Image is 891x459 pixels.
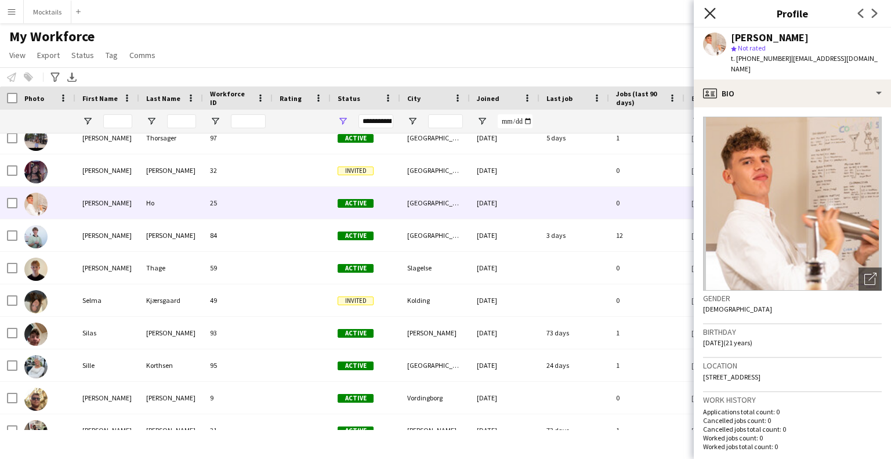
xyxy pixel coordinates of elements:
div: [PERSON_NAME] [75,382,139,414]
span: Active [338,394,374,403]
span: Invited [338,167,374,175]
div: [DATE] [470,382,539,414]
div: 1 [609,317,684,349]
span: Active [338,232,374,240]
input: Joined Filter Input [498,114,533,128]
span: Active [338,362,374,370]
div: [GEOGRAPHIC_DATA] [400,154,470,186]
div: 25 [203,187,273,219]
span: [DEMOGRAPHIC_DATA] [703,305,772,313]
div: [PERSON_NAME] [139,219,203,251]
button: Open Filter Menu [338,116,348,127]
div: [DATE] [470,219,539,251]
span: t. [PHONE_NUMBER] [731,54,791,63]
div: 9 [203,382,273,414]
div: [PERSON_NAME] [75,219,139,251]
div: 0 [609,187,684,219]
span: Photo [24,94,44,103]
div: [DATE] [470,349,539,381]
img: Crew avatar or photo [703,117,882,291]
button: Open Filter Menu [146,116,157,127]
span: My Workforce [9,28,95,45]
p: Cancelled jobs count: 0 [703,416,882,425]
span: Active [338,199,374,208]
button: Open Filter Menu [691,116,702,127]
div: Slagelse [400,252,470,284]
div: Ho [139,187,203,219]
div: 97 [203,122,273,154]
div: [PERSON_NAME] [139,382,203,414]
span: City [407,94,421,103]
div: [GEOGRAPHIC_DATA] [400,122,470,154]
div: 5 days [539,122,609,154]
span: Active [338,264,374,273]
div: 93 [203,317,273,349]
span: Comms [129,50,155,60]
button: Open Filter Menu [477,116,487,127]
div: [DATE] [470,252,539,284]
span: Status [338,94,360,103]
div: Open photos pop-in [859,268,882,291]
p: Worked jobs total count: 0 [703,442,882,451]
input: Last Name Filter Input [167,114,196,128]
div: [PERSON_NAME] [75,252,139,284]
span: Tag [106,50,118,60]
img: Sebastian Lysholt Skjold [24,225,48,248]
p: Applications total count: 0 [703,407,882,416]
input: Workforce ID Filter Input [231,114,266,128]
span: Workforce ID [210,89,252,107]
p: Cancelled jobs total count: 0 [703,425,882,433]
img: Sara Thorsager [24,128,48,151]
img: Simone Una Christensen [24,420,48,443]
div: Korthsen [139,349,203,381]
button: Open Filter Menu [210,116,220,127]
img: Sebastian Thage [24,258,48,281]
h3: Profile [694,6,891,21]
div: 12 [609,219,684,251]
div: Selma [75,284,139,316]
span: Export [37,50,60,60]
a: View [5,48,30,63]
div: 31 [203,414,273,446]
input: City Filter Input [428,114,463,128]
span: First Name [82,94,118,103]
div: 32 [203,154,273,186]
p: Worked jobs count: 0 [703,433,882,442]
span: Rating [280,94,302,103]
div: 24 days [539,349,609,381]
div: [DATE] [470,414,539,446]
input: First Name Filter Input [103,114,132,128]
div: 1 [609,122,684,154]
div: Thage [139,252,203,284]
div: Kjærsgaard [139,284,203,316]
img: Sille Korthsen [24,355,48,378]
div: [PERSON_NAME] [400,317,470,349]
div: [DATE] [470,187,539,219]
div: [DATE] [470,154,539,186]
div: 59 [203,252,273,284]
img: Sebastian Ho [24,193,48,216]
div: [PERSON_NAME] [75,414,139,446]
div: [PERSON_NAME] [400,414,470,446]
app-action-btn: Export XLSX [65,70,79,84]
a: Tag [101,48,122,63]
div: [PERSON_NAME] [139,154,203,186]
a: Export [32,48,64,63]
div: [DATE] [470,122,539,154]
div: [PERSON_NAME] [139,414,203,446]
div: [DATE] [470,317,539,349]
div: [GEOGRAPHIC_DATA] [400,349,470,381]
span: Active [338,329,374,338]
div: 73 days [539,414,609,446]
div: Thorsager [139,122,203,154]
div: Silas [75,317,139,349]
span: Active [338,427,374,435]
img: Silas Uno Christensen [24,323,48,346]
span: [DATE] (21 years) [703,338,752,347]
span: Email [691,94,710,103]
div: 0 [609,252,684,284]
h3: Gender [703,293,882,303]
h3: Work history [703,395,882,405]
a: Comms [125,48,160,63]
div: 49 [203,284,273,316]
